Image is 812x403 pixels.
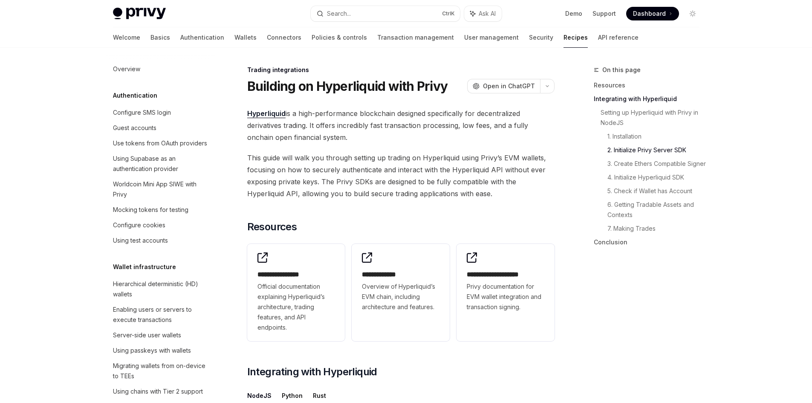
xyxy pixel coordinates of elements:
span: Privy documentation for EVM wallet integration and transaction signing. [467,281,544,312]
div: Overview [113,64,140,74]
a: Using test accounts [106,233,215,248]
a: Recipes [563,27,588,48]
a: 2. Initialize Privy Server SDK [607,143,706,157]
a: Transaction management [377,27,454,48]
span: This guide will walk you through setting up trading on Hyperliquid using Privy’s EVM wallets, foc... [247,152,555,200]
a: 5. Check if Wallet has Account [607,184,706,198]
span: Overview of Hyperliquid’s EVM chain, including architecture and features. [362,281,439,312]
a: Enabling users or servers to execute transactions [106,302,215,328]
span: is a high-performance blockchain designed specifically for decentralized derivatives trading. It ... [247,107,555,143]
a: Using chains with Tier 2 support [106,384,215,399]
div: Use tokens from OAuth providers [113,138,207,148]
a: 1. Installation [607,130,706,143]
div: Using test accounts [113,235,168,246]
button: Open in ChatGPT [467,79,540,93]
span: Open in ChatGPT [483,82,535,90]
span: Resources [247,220,297,234]
div: Enabling users or servers to execute transactions [113,304,210,325]
a: Using passkeys with wallets [106,343,215,358]
h1: Building on Hyperliquid with Privy [247,78,448,94]
div: Mocking tokens for testing [113,205,188,215]
span: Dashboard [633,9,666,18]
a: Dashboard [626,7,679,20]
a: Wallets [234,27,257,48]
a: Overview [106,61,215,77]
a: Basics [150,27,170,48]
a: Hyperliquid [247,109,286,118]
a: Resources [594,78,706,92]
div: Using passkeys with wallets [113,345,191,356]
button: Search...CtrlK [311,6,460,21]
span: Integrating with Hyperliquid [247,365,377,379]
a: Use tokens from OAuth providers [106,136,215,151]
a: Server-side user wallets [106,328,215,343]
div: Server-side user wallets [113,330,181,340]
a: Integrating with Hyperliquid [594,92,706,106]
a: Guest accounts [106,120,215,136]
div: Configure SMS login [113,107,171,118]
a: **** **** ***Overview of Hyperliquid’s EVM chain, including architecture and features. [352,244,450,341]
a: Policies & controls [312,27,367,48]
a: Migrating wallets from on-device to TEEs [106,358,215,384]
a: Welcome [113,27,140,48]
a: 6. Getting Tradable Assets and Contexts [607,198,706,222]
a: Hierarchical deterministic (HD) wallets [106,276,215,302]
div: Using chains with Tier 2 support [113,386,203,397]
a: 3. Create Ethers Compatible Signer [607,157,706,171]
a: Support [592,9,616,18]
button: Ask AI [464,6,502,21]
a: Conclusion [594,235,706,249]
span: Ctrl K [442,10,455,17]
span: Official documentation explaining Hyperliquid’s architecture, trading features, and API endpoints. [257,281,335,333]
a: Using Supabase as an authentication provider [106,151,215,177]
a: Setting up Hyperliquid with Privy in NodeJS [601,106,706,130]
div: Search... [327,9,351,19]
a: 7. Making Trades [607,222,706,235]
a: Mocking tokens for testing [106,202,215,217]
div: Configure cookies [113,220,165,230]
button: Toggle dark mode [686,7,699,20]
img: light logo [113,8,166,20]
div: Guest accounts [113,123,156,133]
a: Authentication [180,27,224,48]
a: API reference [598,27,639,48]
a: Demo [565,9,582,18]
span: Ask AI [479,9,496,18]
a: User management [464,27,519,48]
a: Configure SMS login [106,105,215,120]
a: Security [529,27,553,48]
a: **** **** **** *Official documentation explaining Hyperliquid’s architecture, trading features, a... [247,244,345,341]
div: Using Supabase as an authentication provider [113,154,210,174]
span: On this page [602,65,641,75]
a: Connectors [267,27,301,48]
div: Hierarchical deterministic (HD) wallets [113,279,210,299]
a: 4. Initialize Hyperliquid SDK [607,171,706,184]
a: Configure cookies [106,217,215,233]
h5: Authentication [113,90,157,101]
div: Worldcoin Mini App SIWE with Privy [113,179,210,200]
h5: Wallet infrastructure [113,262,176,272]
a: **** **** **** *****Privy documentation for EVM wallet integration and transaction signing. [457,244,555,341]
div: Migrating wallets from on-device to TEEs [113,361,210,381]
a: Worldcoin Mini App SIWE with Privy [106,177,215,202]
div: Trading integrations [247,66,555,74]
